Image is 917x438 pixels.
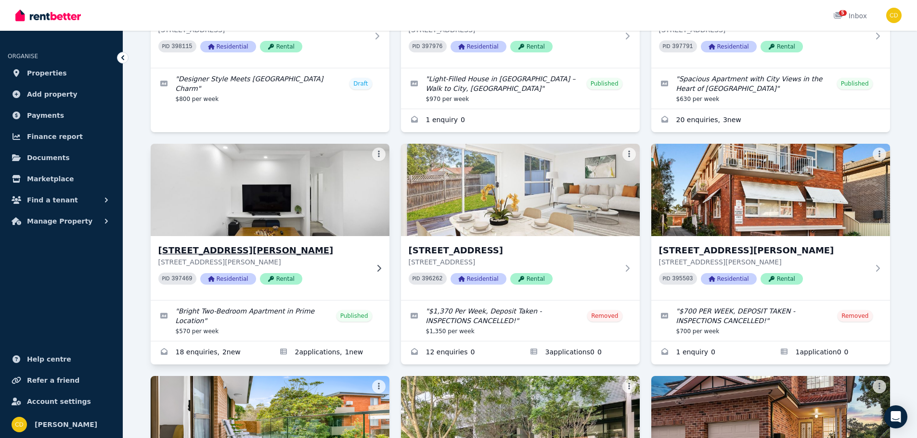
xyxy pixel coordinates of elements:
[520,341,640,364] a: Applications for 48B Morshead St, North Ryde
[510,273,553,285] span: Rental
[158,244,368,257] h3: [STREET_ADDRESS][PERSON_NAME]
[659,244,869,257] h3: [STREET_ADDRESS][PERSON_NAME]
[401,341,520,364] a: Enquiries for 48B Morshead St, North Ryde
[372,380,386,393] button: More options
[401,109,640,132] a: Enquiries for 30 Bishopgate St, Camperdown
[8,148,115,167] a: Documents
[401,68,640,109] a: Edit listing: Light-Filled House in Prime Camperdown – Walk to City, University & Parks
[701,273,757,285] span: Residential
[401,300,640,341] a: Edit listing: $1,370 Per Week, Deposit Taken - INSPECTIONS CANCELLED!
[833,11,867,21] div: Inbox
[401,144,640,300] a: 48B Morshead St, North Ryde[STREET_ADDRESS][STREET_ADDRESS]PID 396262ResidentialRental
[27,396,91,407] span: Account settings
[659,257,869,267] p: [STREET_ADDRESS][PERSON_NAME]
[8,53,38,60] span: ORGANISE
[27,110,64,121] span: Payments
[8,127,115,146] a: Finance report
[651,300,890,341] a: Edit listing: $700 PER WEEK, DEPOSIT TAKEN - INSPECTIONS CANCELLED!
[8,190,115,210] button: Find a tenant
[663,44,671,49] small: PID
[27,67,67,79] span: Properties
[401,144,640,236] img: 48B Morshead St, North Ryde
[171,275,192,282] code: 397469
[260,41,302,52] span: Rental
[35,419,97,430] span: [PERSON_NAME]
[839,10,847,16] span: 5
[27,375,79,386] span: Refer a friend
[510,41,553,52] span: Rental
[162,276,170,281] small: PID
[372,148,386,161] button: More options
[260,273,302,285] span: Rental
[8,350,115,369] a: Help centre
[8,85,115,104] a: Add property
[761,41,803,52] span: Rental
[451,273,506,285] span: Residential
[151,341,270,364] a: Enquiries for 10/52 Weston St, Harris Park
[622,380,636,393] button: More options
[171,43,192,50] code: 398115
[15,8,81,23] img: RentBetter
[8,169,115,188] a: Marketplace
[886,8,902,23] img: Chris Dimitropoulos
[422,275,442,282] code: 396262
[27,215,92,227] span: Manage Property
[27,131,83,142] span: Finance report
[8,392,115,411] a: Account settings
[8,63,115,83] a: Properties
[884,405,907,428] div: Open Intercom Messenger
[651,144,890,300] a: 4/45 Gordon St, Brighton-Le-Sands[STREET_ADDRESS][PERSON_NAME][STREET_ADDRESS][PERSON_NAME]PID 39...
[663,276,671,281] small: PID
[270,341,389,364] a: Applications for 10/52 Weston St, Harris Park
[409,257,619,267] p: [STREET_ADDRESS]
[651,144,890,236] img: 4/45 Gordon St, Brighton-Le-Sands
[200,273,256,285] span: Residential
[151,68,389,109] a: Edit listing: Designer Style Meets Dulwich Hill Charm
[151,300,389,341] a: Edit listing: Bright Two-Bedroom Apartment in Prime Location
[413,44,420,49] small: PID
[27,173,74,185] span: Marketplace
[651,68,890,109] a: Edit listing: Spacious Apartment with City Views in the Heart of Caringbah
[158,257,368,267] p: [STREET_ADDRESS][PERSON_NAME]
[651,109,890,132] a: Enquiries for 1/10 Banksia Rd, Caringbah
[8,371,115,390] a: Refer a friend
[451,41,506,52] span: Residential
[27,88,77,100] span: Add property
[413,276,420,281] small: PID
[771,341,890,364] a: Applications for 4/45 Gordon St, Brighton-Le-Sands
[701,41,757,52] span: Residential
[8,212,115,231] button: Manage Property
[151,144,389,300] a: 10/52 Weston St, Harris Park[STREET_ADDRESS][PERSON_NAME][STREET_ADDRESS][PERSON_NAME]PID 397469R...
[873,380,886,393] button: More options
[144,141,395,238] img: 10/52 Weston St, Harris Park
[873,148,886,161] button: More options
[8,106,115,125] a: Payments
[409,244,619,257] h3: [STREET_ADDRESS]
[622,148,636,161] button: More options
[422,43,442,50] code: 397976
[27,152,70,163] span: Documents
[12,417,27,432] img: Chris Dimitropoulos
[27,194,78,206] span: Find a tenant
[162,44,170,49] small: PID
[27,353,71,365] span: Help centre
[200,41,256,52] span: Residential
[672,43,693,50] code: 397791
[651,341,771,364] a: Enquiries for 4/45 Gordon St, Brighton-Le-Sands
[761,273,803,285] span: Rental
[672,275,693,282] code: 395503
